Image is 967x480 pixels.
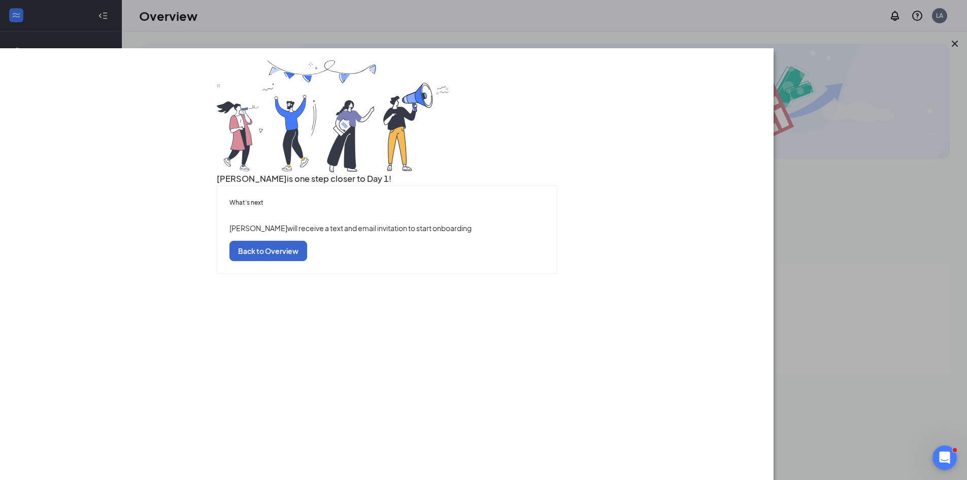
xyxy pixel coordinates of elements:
[229,198,544,207] h5: What’s next
[932,445,957,470] iframe: Intercom live chat
[217,172,556,185] h3: [PERSON_NAME] is one step closer to Day 1!
[217,60,450,172] img: you are all set
[229,222,544,233] p: [PERSON_NAME] will receive a text and email invitation to start onboarding
[229,240,307,261] button: Back to Overview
